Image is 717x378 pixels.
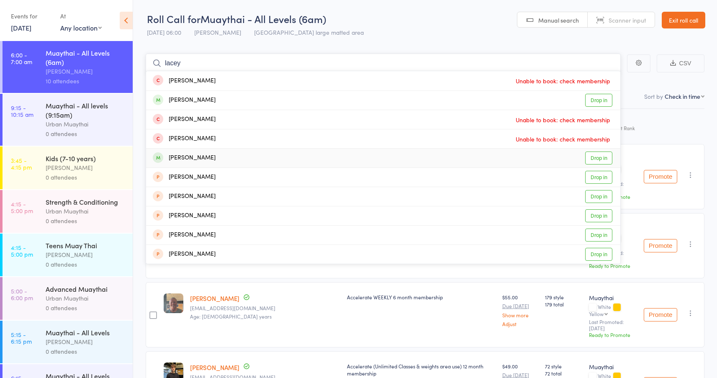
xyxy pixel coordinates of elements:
a: Drop in [585,190,612,203]
a: 9:15 -10:15 amMuaythai - All levels (9:15am)Urban Muaythai0 attendees [3,94,133,146]
div: Muaythai - All levels (9:15am) [46,101,126,119]
div: [PERSON_NAME] [153,153,216,163]
a: [DATE] [11,23,31,32]
a: 3:45 -4:15 pmKids (7-10 years)[PERSON_NAME]0 attendees [3,147,133,189]
time: 5:00 - 6:00 pm [11,288,33,301]
a: Drop in [585,94,612,107]
small: Due [DATE] [502,372,538,378]
span: 179 style [545,293,582,301]
div: Accelerate (Unlimited Classes & weights area use) 12 month membership [347,363,495,377]
div: Urban Muaythai [46,206,126,216]
a: Drop in [585,152,612,165]
input: Search by name [146,54,621,73]
div: Teens Muay Thai [46,241,126,250]
a: 5:15 -6:15 pmMuaythai - All Levels[PERSON_NAME]0 attendees [3,321,133,363]
div: 0 attendees [46,260,126,269]
button: CSV [657,54,704,72]
a: Adjust [502,321,538,327]
div: [PERSON_NAME] [153,115,216,124]
div: White [589,304,637,316]
div: [PERSON_NAME] [153,134,216,144]
time: 4:15 - 5:00 pm [11,244,33,257]
a: [PERSON_NAME] [190,363,239,372]
div: 10 attendees [46,76,126,86]
time: 6:00 - 7:00 am [11,51,32,65]
button: Promote [644,239,677,252]
a: Show more [502,312,538,318]
div: [PERSON_NAME] [46,163,126,172]
small: Due [DATE] [502,303,538,309]
a: Drop in [585,171,612,184]
span: Scanner input [609,16,646,24]
div: Yellow [589,311,604,316]
a: [PERSON_NAME] [190,294,239,303]
div: Ready to Promote [589,262,637,269]
span: Unable to book: check membership [514,133,612,145]
div: Check in time [665,92,700,100]
div: [PERSON_NAME] [46,250,126,260]
time: 5:15 - 6:15 pm [11,331,32,345]
button: Promote [644,308,677,321]
div: Accelerate WEEKLY 6 month membership [347,293,495,301]
span: Muaythai - All Levels (6am) [200,12,326,26]
div: $55.00 [502,293,538,327]
a: 6:00 -7:00 amMuaythai - All Levels (6am)[PERSON_NAME]10 attendees [3,41,133,93]
div: 0 attendees [46,172,126,182]
span: Unable to book: check membership [514,75,612,87]
div: Ready to Promote [589,331,637,338]
span: Manual search [538,16,579,24]
div: 0 attendees [46,303,126,313]
div: Urban Muaythai [46,293,126,303]
a: Drop in [585,209,612,222]
div: 0 attendees [46,347,126,356]
span: 179 total [545,301,582,308]
div: [PERSON_NAME] [153,249,216,259]
span: Unable to book: check membership [514,113,612,126]
div: Events for [11,9,52,23]
div: Any location [60,23,102,32]
span: [PERSON_NAME] [194,28,241,36]
img: image1724022367.png [164,293,183,313]
span: [GEOGRAPHIC_DATA] large matted area [254,28,364,36]
div: Strength & Conditioning [46,197,126,206]
small: drew@poolandspaonline.com.au [190,305,340,311]
button: Promote [644,170,677,183]
span: 72 total [545,370,582,377]
div: Muaythai - All Levels (6am) [46,48,126,67]
div: [PERSON_NAME] [153,211,216,221]
div: Urban Muaythai [46,119,126,129]
div: Kids (7-10 years) [46,154,126,163]
div: At [60,9,102,23]
a: Exit roll call [662,12,705,28]
label: Sort by [644,92,663,100]
div: Advanced Muaythai [46,284,126,293]
span: Age: [DEMOGRAPHIC_DATA] years [190,313,272,320]
div: Muaythai [589,363,637,371]
a: Drop in [585,248,612,261]
div: [PERSON_NAME] [46,67,126,76]
div: [PERSON_NAME] [153,95,216,105]
small: Last Promoted: [DATE] [589,319,637,331]
div: [PERSON_NAME] [153,76,216,86]
div: Muaythai - All Levels [46,328,126,337]
a: 5:00 -6:00 pmAdvanced MuaythaiUrban Muaythai0 attendees [3,277,133,320]
span: 72 style [545,363,582,370]
span: [DATE] 06:00 [147,28,181,36]
a: 4:15 -5:00 pmStrength & ConditioningUrban Muaythai0 attendees [3,190,133,233]
time: 3:45 - 4:15 pm [11,157,32,170]
div: [PERSON_NAME] [153,230,216,240]
div: Muaythai [589,293,637,302]
a: 4:15 -5:00 pmTeens Muay Thai[PERSON_NAME]0 attendees [3,234,133,276]
a: Drop in [585,229,612,242]
div: 0 attendees [46,129,126,139]
time: 4:15 - 5:00 pm [11,201,33,214]
time: 9:15 - 10:15 am [11,104,33,118]
div: [PERSON_NAME] [153,172,216,182]
span: Roll Call for [147,12,200,26]
div: 0 attendees [46,216,126,226]
div: [PERSON_NAME] [46,337,126,347]
div: [PERSON_NAME] [153,192,216,201]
